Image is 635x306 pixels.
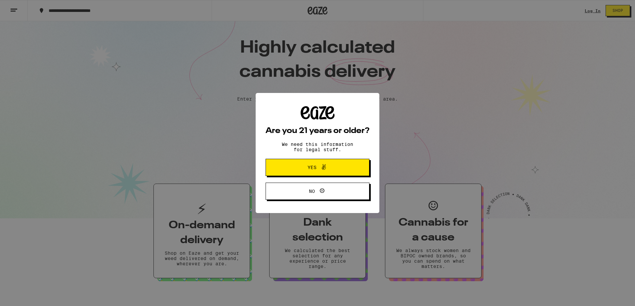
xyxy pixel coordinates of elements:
[266,127,369,135] h2: Are you 21 years or older?
[266,183,369,200] button: No
[309,189,315,194] span: No
[276,142,359,152] p: We need this information for legal stuff.
[308,165,317,170] span: Yes
[266,159,369,176] button: Yes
